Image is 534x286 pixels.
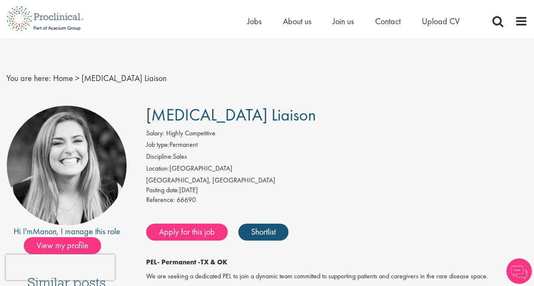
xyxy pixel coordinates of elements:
strong: PEL [146,258,157,266]
a: breadcrumb link [53,73,73,84]
li: [GEOGRAPHIC_DATA] [146,164,528,176]
label: Location: [146,164,170,174]
label: Job type: [146,140,170,150]
div: [GEOGRAPHIC_DATA], [GEOGRAPHIC_DATA] [146,176,528,185]
span: Highly Competitive [166,129,215,137]
img: imeage of recruiter Manon Fuller [7,106,127,225]
label: Salary: [146,129,164,138]
span: [MEDICAL_DATA] Liaison [82,73,167,84]
span: > [75,73,79,84]
label: Reference: [146,195,175,205]
a: Apply for this job [146,224,228,241]
strong: TX & OK [201,258,227,266]
span: 66690 [177,195,196,204]
a: Contact [375,16,401,27]
strong: - Permanent - [157,258,201,266]
span: Posting date: [146,185,179,194]
a: Join us [333,16,354,27]
img: Chatbot [506,258,532,284]
a: About us [283,16,311,27]
span: [MEDICAL_DATA] Liaison [146,104,316,126]
a: Jobs [247,16,262,27]
iframe: reCAPTCHA [6,255,115,280]
span: You are here: [6,73,51,84]
a: Shortlist [238,224,288,241]
span: View my profile [24,237,101,254]
li: Permanent [146,140,528,152]
div: [DATE] [146,185,528,195]
div: Hi I'm , I manage this role [6,225,127,238]
a: View my profile [24,239,110,250]
a: Manon [33,226,57,237]
a: Upload CV [422,16,460,27]
p: We are seeking a dedicated PEL to join a dynamic team committed to supporting patients and caregi... [146,272,528,281]
label: Discipline: [146,152,173,162]
li: Sales [146,152,528,164]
